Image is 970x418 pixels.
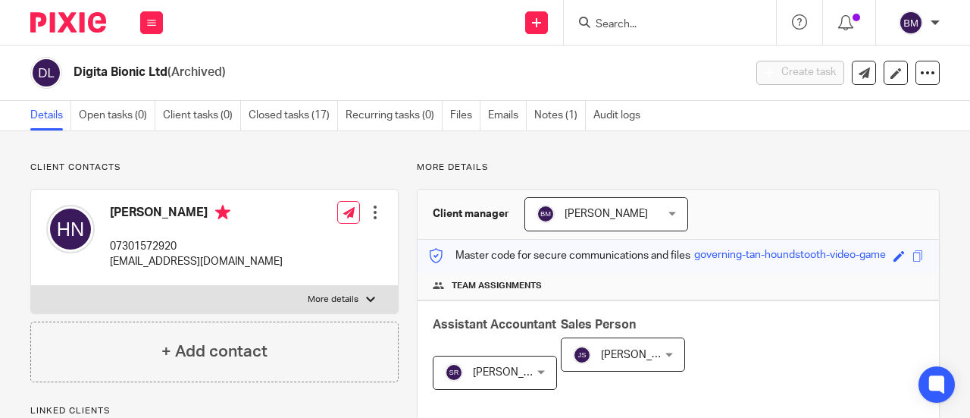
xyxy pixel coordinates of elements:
[30,12,106,33] img: Pixie
[473,367,556,378] span: [PERSON_NAME]
[573,346,591,364] img: svg%3E
[429,248,690,263] p: Master code for secure communications and files
[161,340,268,363] h4: + Add contact
[565,209,648,219] span: [PERSON_NAME]
[593,101,648,130] a: Audit logs
[417,162,940,174] p: More details
[601,350,684,360] span: [PERSON_NAME]
[30,57,62,89] img: svg%3E
[488,101,527,130] a: Emails
[433,206,509,222] h3: Client manager
[346,101,443,130] a: Recurring tasks (0)
[445,363,463,382] img: svg%3E
[308,294,358,306] p: More details
[534,101,586,130] a: Notes (1)
[452,280,542,292] span: Team assignments
[249,101,338,130] a: Closed tasks (17)
[110,254,283,269] p: [EMAIL_ADDRESS][DOMAIN_NAME]
[79,101,155,130] a: Open tasks (0)
[537,205,555,223] img: svg%3E
[30,162,399,174] p: Client contacts
[899,11,923,35] img: svg%3E
[30,405,399,417] p: Linked clients
[450,101,480,130] a: Files
[110,205,283,224] h4: [PERSON_NAME]
[433,319,556,331] span: Assistant Accountant
[30,101,71,130] a: Details
[561,319,636,331] span: Sales Person
[594,18,731,32] input: Search
[46,205,95,253] img: svg%3E
[74,64,602,80] h2: Digita Bionic Ltd
[110,239,283,254] p: 07301572920
[215,205,230,220] i: Primary
[694,247,886,265] div: governing-tan-houndstooth-video-game
[167,66,226,78] span: (Archived)
[756,61,844,85] button: Create task
[163,101,241,130] a: Client tasks (0)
